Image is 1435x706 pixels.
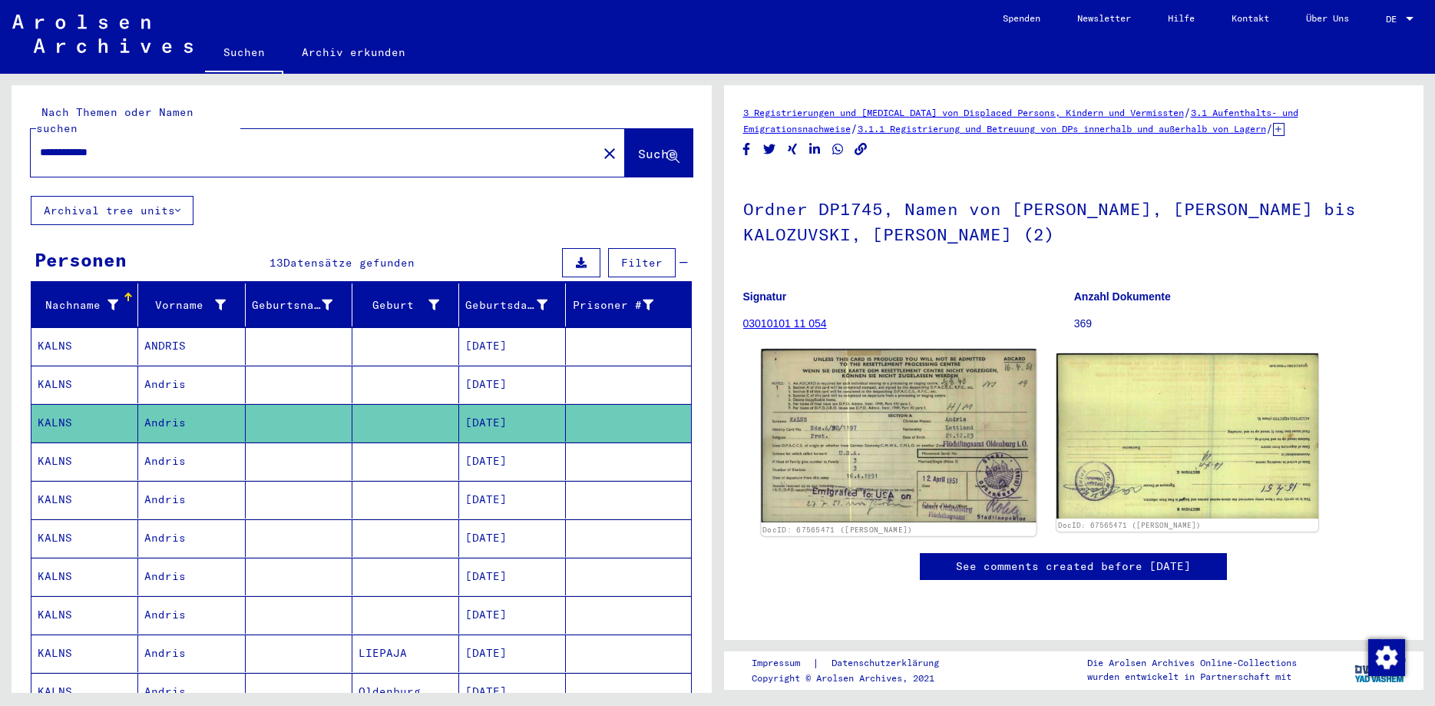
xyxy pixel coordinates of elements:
span: Datensätze gefunden [283,256,415,270]
img: 002.jpg [1056,353,1318,519]
div: Nachname [38,293,137,317]
button: Share on LinkedIn [807,140,823,159]
a: Datenschutzerklärung [819,655,957,671]
b: Signatur [743,290,787,303]
span: / [1184,105,1191,119]
img: 001.jpg [761,349,1036,522]
mat-cell: [DATE] [459,558,566,595]
div: Nachname [38,297,118,313]
button: Share on Twitter [762,140,778,159]
div: Prisoner # [572,297,653,313]
span: / [851,121,858,135]
div: Geburtsname [252,293,352,317]
mat-cell: Andris [138,366,245,403]
mat-cell: [DATE] [459,596,566,634]
mat-cell: KALNS [31,442,138,480]
b: Anzahl Dokumente [1074,290,1171,303]
button: Copy link [853,140,869,159]
mat-cell: [DATE] [459,442,566,480]
button: Share on Facebook [739,140,755,159]
a: DocID: 67565471 ([PERSON_NAME]) [1058,521,1201,529]
span: Suche [638,146,676,161]
p: 369 [1074,316,1404,332]
mat-header-cell: Geburtsname [246,283,352,326]
mat-cell: Andris [138,442,245,480]
mat-cell: [DATE] [459,366,566,403]
img: Zustimmung ändern [1368,639,1405,676]
mat-cell: Andris [138,558,245,595]
button: Archival tree units [31,196,193,225]
mat-cell: [DATE] [459,481,566,519]
a: DocID: 67565471 ([PERSON_NAME]) [762,525,912,534]
button: Clear [594,138,625,168]
mat-cell: LIEPAJA [352,635,459,672]
a: Impressum [752,655,812,671]
a: Suchen [205,34,283,74]
h1: Ordner DP1745, Namen von [PERSON_NAME], [PERSON_NAME] bis KALOZUVSKI, [PERSON_NAME] (2) [743,174,1405,267]
mat-cell: KALNS [31,404,138,442]
mat-cell: Andris [138,635,245,672]
mat-label: Nach Themen oder Namen suchen [36,105,193,135]
a: See comments created before [DATE] [956,559,1191,575]
span: / [1266,121,1273,135]
mat-cell: KALNS [31,558,138,595]
button: Share on WhatsApp [830,140,846,159]
p: Die Arolsen Archives Online-Collections [1087,656,1297,670]
a: Archiv erkunden [283,34,424,71]
mat-cell: [DATE] [459,519,566,557]
div: Personen [35,246,127,273]
img: yv_logo.png [1351,651,1409,689]
mat-icon: close [600,144,619,163]
mat-header-cell: Geburt‏ [352,283,459,326]
div: Geburtsname [252,297,332,313]
mat-cell: [DATE] [459,635,566,672]
mat-cell: KALNS [31,635,138,672]
p: wurden entwickelt in Partnerschaft mit [1087,670,1297,684]
a: 03010101 11 054 [743,317,827,330]
mat-cell: Andris [138,481,245,519]
mat-cell: ANDRIS [138,327,245,365]
span: Filter [621,256,663,270]
a: 3 Registrierungen und [MEDICAL_DATA] von Displaced Persons, Kindern und Vermissten [743,107,1184,118]
mat-cell: [DATE] [459,404,566,442]
span: DE [1386,14,1403,25]
button: Filter [608,248,676,277]
mat-cell: Andris [138,596,245,634]
div: Geburt‏ [359,293,458,317]
mat-cell: KALNS [31,327,138,365]
mat-header-cell: Vorname [138,283,245,326]
mat-cell: KALNS [31,596,138,634]
mat-cell: KALNS [31,481,138,519]
div: Prisoner # [572,293,672,317]
span: 13 [269,256,283,270]
img: Arolsen_neg.svg [12,15,193,53]
mat-header-cell: Nachname [31,283,138,326]
button: Share on Xing [785,140,801,159]
mat-cell: Andris [138,519,245,557]
div: Vorname [144,293,244,317]
mat-cell: Andris [138,404,245,442]
button: Suche [625,129,693,177]
a: 3.1.1 Registrierung und Betreuung von DPs innerhalb und außerhalb von Lagern [858,123,1266,134]
div: Geburtsdatum [465,297,547,313]
div: Geburt‏ [359,297,439,313]
mat-cell: KALNS [31,519,138,557]
p: Copyright © Arolsen Archives, 2021 [752,671,957,685]
mat-cell: KALNS [31,366,138,403]
mat-cell: [DATE] [459,327,566,365]
div: Geburtsdatum [465,293,567,317]
mat-header-cell: Prisoner # [566,283,690,326]
div: | [752,655,957,671]
div: Vorname [144,297,225,313]
mat-header-cell: Geburtsdatum [459,283,566,326]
